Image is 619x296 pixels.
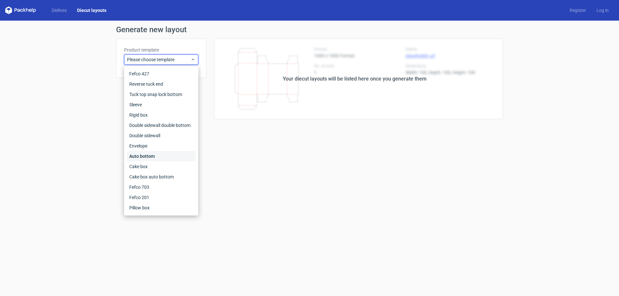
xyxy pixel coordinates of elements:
[565,7,591,14] a: Register
[46,7,72,14] a: Dielines
[127,203,196,213] div: Pillow box
[591,7,614,14] a: Log in
[127,120,196,130] div: Double sidewall double bottom
[116,26,503,33] h1: Generate new layout
[127,110,196,120] div: Rigid box
[127,79,196,89] div: Reverse tuck end
[127,161,196,172] div: Cake box
[127,172,196,182] div: Cake box auto bottom
[127,56,191,63] span: Please choose template
[127,89,196,100] div: Tuck top snap lock bottom
[127,192,196,203] div: Fefco 201
[127,141,196,151] div: Envelope
[127,130,196,141] div: Double sidewall
[127,151,196,161] div: Auto bottom
[127,69,196,79] div: Fefco 427
[283,75,427,83] div: Your diecut layouts will be listed here once you generate them
[72,7,112,14] a: Diecut layouts
[127,100,196,110] div: Sleeve
[127,182,196,192] div: Fefco 703
[124,47,198,53] label: Product template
